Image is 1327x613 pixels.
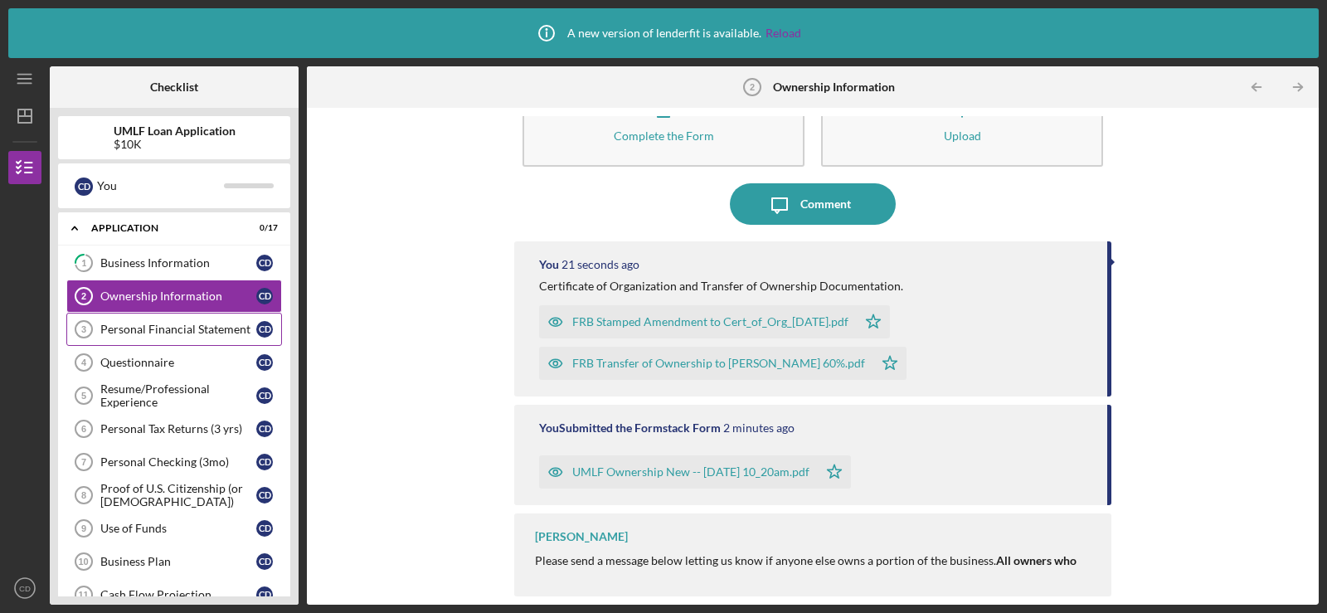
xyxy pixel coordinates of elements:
tspan: 7 [81,457,86,467]
text: CD [19,584,31,593]
div: C D [256,354,273,371]
div: Application [91,223,236,233]
div: C D [256,421,273,437]
div: Cash Flow Projection [100,588,256,601]
button: Upload [821,71,1103,167]
b: Checklist [150,80,198,94]
tspan: 5 [81,391,86,401]
div: Comment [800,183,851,225]
div: You Submitted the Formstack Form [539,421,721,435]
a: 1Business InformationCD [66,246,282,280]
div: C D [256,487,273,504]
div: Business Plan [100,555,256,568]
div: FRB Transfer of Ownership to [PERSON_NAME] 60%.pdf [572,357,865,370]
div: Certificate of Organization and Transfer of Ownership Documentation. [539,280,903,293]
div: C D [256,255,273,271]
a: 11Cash Flow ProjectionCD [66,578,282,611]
div: UMLF Ownership New -- [DATE] 10_20am.pdf [572,465,809,479]
button: FRB Transfer of Ownership to [PERSON_NAME] 60%.pdf [539,347,907,380]
div: You [539,258,559,271]
div: Business Information [100,256,256,270]
button: Comment [730,183,896,225]
button: FRB Stamped Amendment to Cert_of_Org_[DATE].pdf [539,305,890,338]
a: Reload [766,27,801,40]
a: 6Personal Tax Returns (3 yrs)CD [66,412,282,445]
tspan: 3 [81,324,86,334]
div: C D [256,321,273,338]
button: Complete the Form [523,71,804,167]
a: 10Business PlanCD [66,545,282,578]
div: C D [256,387,273,404]
tspan: 6 [81,424,86,434]
time: 2025-09-18 14:21 [561,258,639,271]
div: Resume/Professional Experience [100,382,256,409]
a: 4QuestionnaireCD [66,346,282,379]
div: 0 / 17 [248,223,278,233]
div: C D [256,288,273,304]
div: Ownership Information [100,289,256,303]
div: $10K [114,138,236,151]
tspan: 10 [78,557,88,567]
div: C D [256,520,273,537]
tspan: 9 [81,523,86,533]
tspan: 2 [81,291,86,301]
b: UMLF Loan Application [114,124,236,138]
div: Complete the Form [614,129,714,142]
button: UMLF Ownership New -- [DATE] 10_20am.pdf [539,455,851,489]
a: 5Resume/Professional ExperienceCD [66,379,282,412]
div: C D [75,178,93,196]
div: A new version of lenderfit is available. [526,12,801,54]
a: 8Proof of U.S. Citizenship (or [DEMOGRAPHIC_DATA])CD [66,479,282,512]
p: Please send a message below letting us know if anyone else owns a portion of the business. We'll ... [535,552,1095,607]
a: 2Ownership InformationCD [66,280,282,313]
div: Questionnaire [100,356,256,369]
div: [PERSON_NAME] [535,530,628,543]
tspan: 11 [78,590,88,600]
div: Personal Financial Statement [100,323,256,336]
div: Upload [944,129,981,142]
div: C D [256,553,273,570]
a: 9Use of FundsCD [66,512,282,545]
div: Personal Tax Returns (3 yrs) [100,422,256,435]
a: 7Personal Checking (3mo)CD [66,445,282,479]
div: You [97,172,224,200]
div: Proof of U.S. Citizenship (or [DEMOGRAPHIC_DATA]) [100,482,256,508]
tspan: 4 [81,358,87,367]
tspan: 1 [81,258,86,269]
div: Use of Funds [100,522,256,535]
div: FRB Stamped Amendment to Cert_of_Org_[DATE].pdf [572,315,848,328]
tspan: 8 [81,490,86,500]
div: C D [256,586,273,603]
div: Personal Checking (3mo) [100,455,256,469]
a: 3Personal Financial StatementCD [66,313,282,346]
b: Ownership Information [773,80,895,94]
div: C D [256,454,273,470]
time: 2025-09-18 14:20 [723,421,795,435]
button: CD [8,572,41,605]
tspan: 2 [749,82,754,92]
